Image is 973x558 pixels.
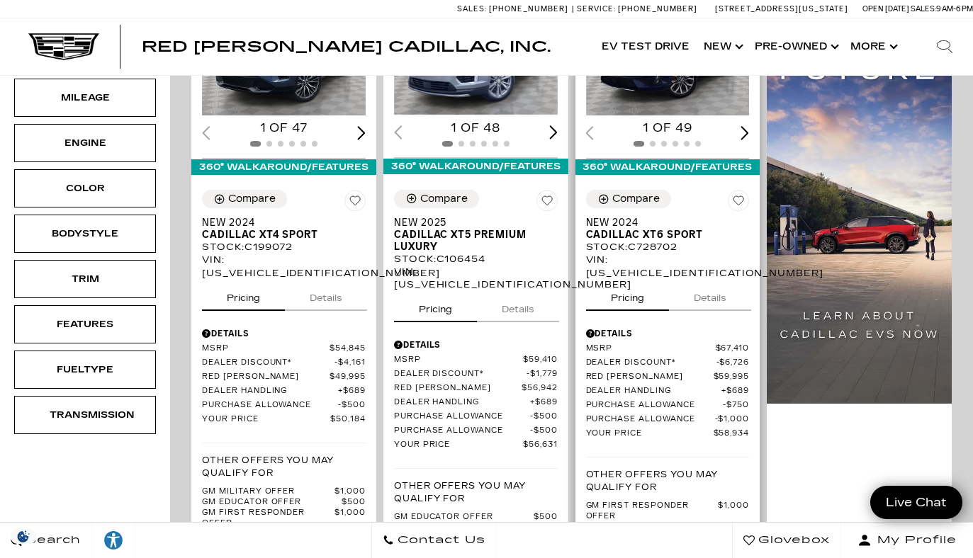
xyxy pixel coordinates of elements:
[575,159,760,175] div: 360° WalkAround/Features
[586,372,750,382] a: Red [PERSON_NAME] $59,995
[14,351,156,389] div: FueltypeFueltype
[586,386,750,397] a: Dealer Handling $689
[202,386,366,397] a: Dealer Handling $689
[338,400,366,411] span: $500
[202,497,342,508] span: GM Educator Offer
[457,5,572,13] a: Sales: [PHONE_NUMBER]
[334,508,366,529] span: $1,000
[50,135,120,151] div: Engine
[202,254,366,279] div: VIN: [US_VEHICLE_IDENTIFICATION_NUMBER]
[394,369,558,380] a: Dealer Discount* $1,779
[741,126,750,139] div: Next slide
[586,229,739,241] span: Cadillac XT6 Sport
[716,343,750,354] span: $67,410
[50,90,120,106] div: Mileage
[721,386,749,397] span: $689
[586,241,750,254] div: Stock : C728702
[202,486,366,497] a: GM Military Offer $1,000
[586,372,714,382] span: Red [PERSON_NAME]
[394,190,479,208] button: Compare Vehicle
[879,494,954,511] span: Live Chat
[911,4,936,13] span: Sales:
[7,529,40,544] section: Click to Open Cookie Consent Modal
[202,358,334,368] span: Dealer Discount*
[14,260,156,298] div: TrimTrim
[92,523,135,558] a: Explore your accessibility options
[586,400,750,411] a: Purchase Allowance $750
[14,215,156,253] div: BodystyleBodystyle
[394,369,527,380] span: Dealer Discount*
[202,217,355,229] span: New 2024
[534,512,558,523] span: $500
[394,512,558,523] a: GM Educator Offer $500
[202,327,366,340] div: Pricing Details - New 2024 Cadillac XT4 Sport
[586,327,750,340] div: Pricing Details - New 2024 Cadillac XT6 Sport
[50,271,120,287] div: Trim
[843,18,902,75] button: More
[394,229,547,253] span: Cadillac XT5 Premium Luxury
[330,372,366,382] span: $49,995
[394,383,558,394] a: Red [PERSON_NAME] $56,942
[394,512,534,523] span: GM Educator Offer
[728,190,749,217] button: Save Vehicle
[872,530,957,550] span: My Profile
[715,414,750,425] span: $1,000
[394,253,558,266] div: Stock : C106454
[586,414,750,425] a: Purchase Allowance $1,000
[420,193,468,205] div: Compare
[862,4,909,13] span: Open [DATE]
[202,280,285,311] button: pricing tab
[586,468,750,494] p: Other Offers You May Qualify For
[394,338,558,351] div: Pricing Details - New 2025 Cadillac XT5 Premium Luxury
[549,125,558,139] div: Next slide
[394,440,523,450] span: Your Price
[586,343,750,354] a: MSRP $67,410
[394,291,477,322] button: pricing tab
[716,358,750,368] span: $6,726
[28,33,99,60] img: Cadillac Dark Logo with Cadillac White Text
[202,497,366,508] a: GM Educator Offer $500
[202,343,366,354] a: MSRP $54,845
[50,317,120,332] div: Features
[338,386,366,397] span: $689
[394,217,547,229] span: New 2025
[50,226,120,241] div: Bodystyle
[586,217,739,229] span: New 2024
[586,254,750,279] div: VIN: [US_VEHICLE_IDENTIFICATION_NUMBER]
[715,4,848,13] a: [STREET_ADDRESS][US_STATE]
[723,400,749,411] span: $750
[586,501,719,522] span: GM First Responder Offer
[142,38,551,55] span: Red [PERSON_NAME] Cadillac, Inc.
[586,501,750,522] a: GM First Responder Offer $1,000
[669,280,751,311] button: details tab
[612,193,660,205] div: Compare
[732,523,841,558] a: Glovebox
[714,428,750,439] span: $58,934
[92,530,135,551] div: Explore your accessibility options
[522,383,558,394] span: $56,942
[748,18,843,75] a: Pre-Owned
[50,181,120,196] div: Color
[202,414,366,425] a: Your Price $50,184
[394,355,523,365] span: MSRP
[457,4,487,13] span: Sales:
[50,362,120,377] div: Fueltype
[527,369,558,380] span: $1,779
[7,529,40,544] img: Opt-Out Icon
[394,426,558,436] a: Purchase Allowance $500
[394,217,558,253] a: New 2025Cadillac XT5 Premium Luxury
[394,355,558,365] a: MSRP $59,410
[595,18,697,75] a: EV Test Drive
[523,440,558,450] span: $56,631
[14,169,156,207] div: ColorColor
[334,486,366,497] span: $1,000
[530,411,558,422] span: $500
[394,440,558,450] a: Your Price $56,631
[371,523,497,558] a: Contact Us
[586,280,669,311] button: pricing tab
[697,18,748,75] a: New
[586,386,722,397] span: Dealer Handling
[202,486,334,497] span: GM Military Offer
[202,414,330,425] span: Your Price
[14,396,156,434] div: TransmissionTransmission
